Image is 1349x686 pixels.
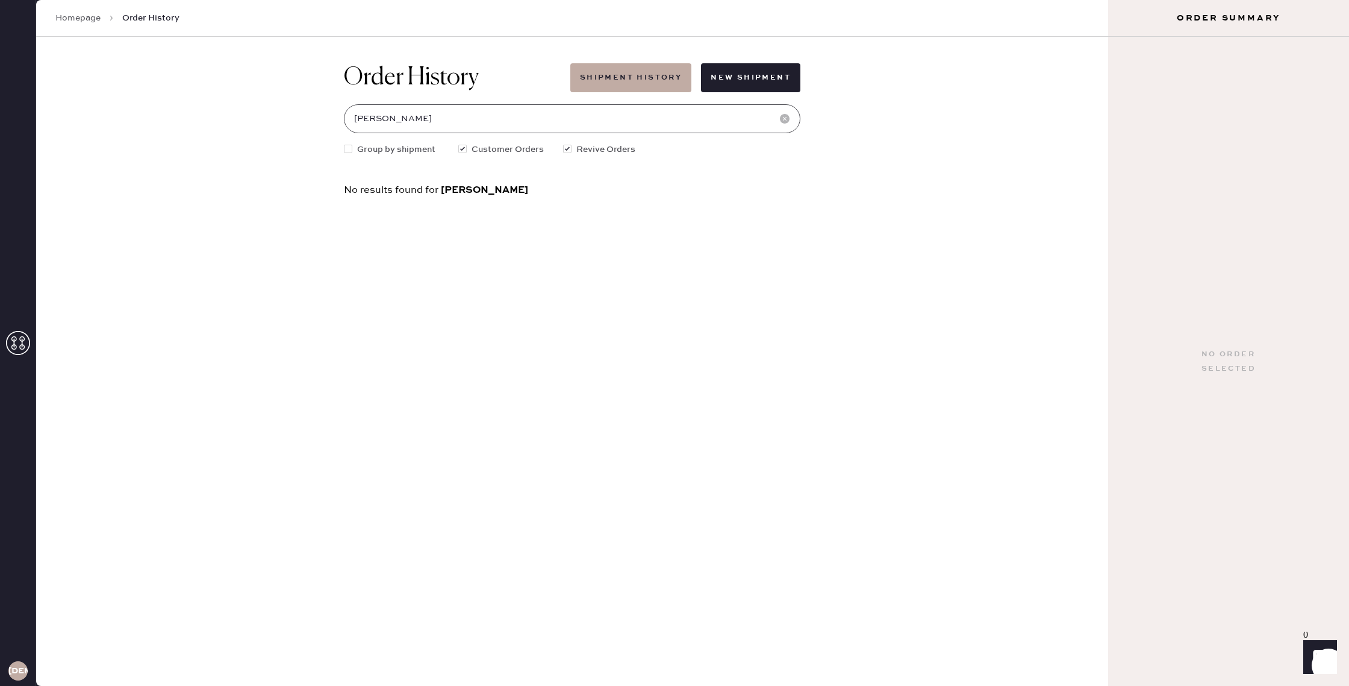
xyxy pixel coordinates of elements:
span: Customer Orders [472,143,544,156]
a: Homepage [55,12,101,24]
div: No order selected [1201,347,1256,376]
input: Search by order number, customer name, email or phone number [344,104,800,133]
button: New Shipment [701,63,800,92]
h3: Order Summary [1108,12,1349,24]
h1: Order History [344,63,479,92]
span: Revive Orders [576,143,635,156]
span: Order History [122,12,179,24]
h3: [DEMOGRAPHIC_DATA] [8,667,28,675]
iframe: Front Chat [1292,632,1344,684]
div: No results found for [344,185,800,195]
button: Shipment History [570,63,691,92]
span: Group by shipment [357,143,435,156]
span: [PERSON_NAME] [441,184,528,196]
